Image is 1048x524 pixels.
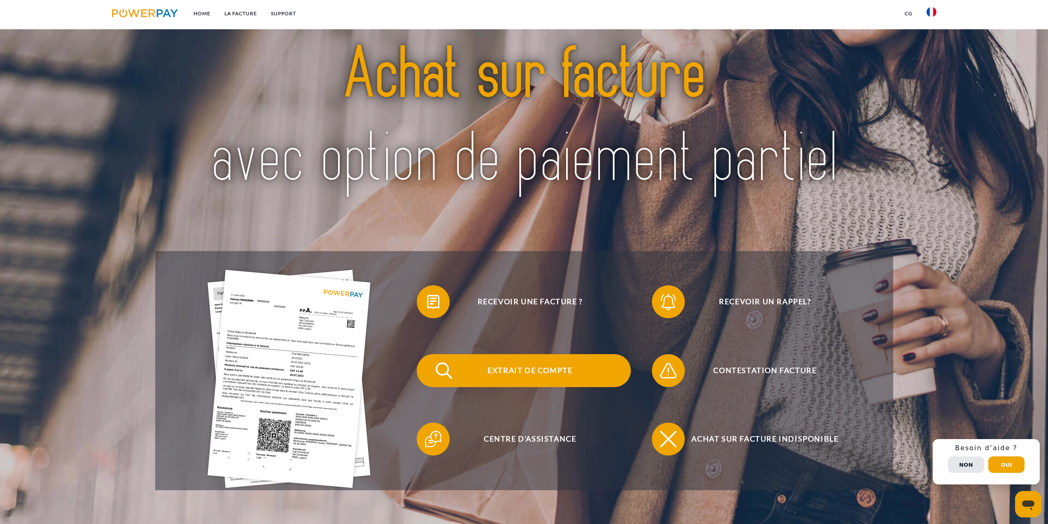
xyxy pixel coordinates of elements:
[652,354,866,387] button: Contestation Facture
[434,360,454,381] img: qb_search.svg
[652,285,866,318] button: Recevoir un rappel?
[217,6,264,21] a: LA FACTURE
[187,6,217,21] a: Home
[652,423,866,456] button: Achat sur facture indisponible
[429,423,631,456] span: Centre d'assistance
[988,456,1025,473] button: Oui
[933,439,1040,484] div: Schnellhilfe
[1015,491,1041,517] iframe: Bouton de lancement de la fenêtre de messagerie
[898,6,920,21] a: CG
[429,285,631,318] span: Recevoir une facture ?
[664,354,866,387] span: Contestation Facture
[264,6,303,21] a: Support
[423,429,443,449] img: qb_help.svg
[938,444,1035,452] h3: Besoin d’aide ?
[664,285,866,318] span: Recevoir un rappel?
[423,291,443,312] img: qb_bill.svg
[198,11,850,224] img: title-powerpay_fr.svg
[417,285,631,318] button: Recevoir une facture ?
[658,291,679,312] img: qb_bell.svg
[658,360,679,381] img: qb_warning.svg
[429,354,631,387] span: Extrait de compte
[112,9,178,17] img: logo-powerpay.svg
[417,354,631,387] button: Extrait de compte
[927,7,936,17] img: fr
[658,429,679,449] img: qb_close.svg
[664,423,866,456] span: Achat sur facture indisponible
[417,423,631,456] button: Centre d'assistance
[208,270,371,488] img: single_invoice_powerpay_fr.jpg
[948,456,984,473] button: Non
